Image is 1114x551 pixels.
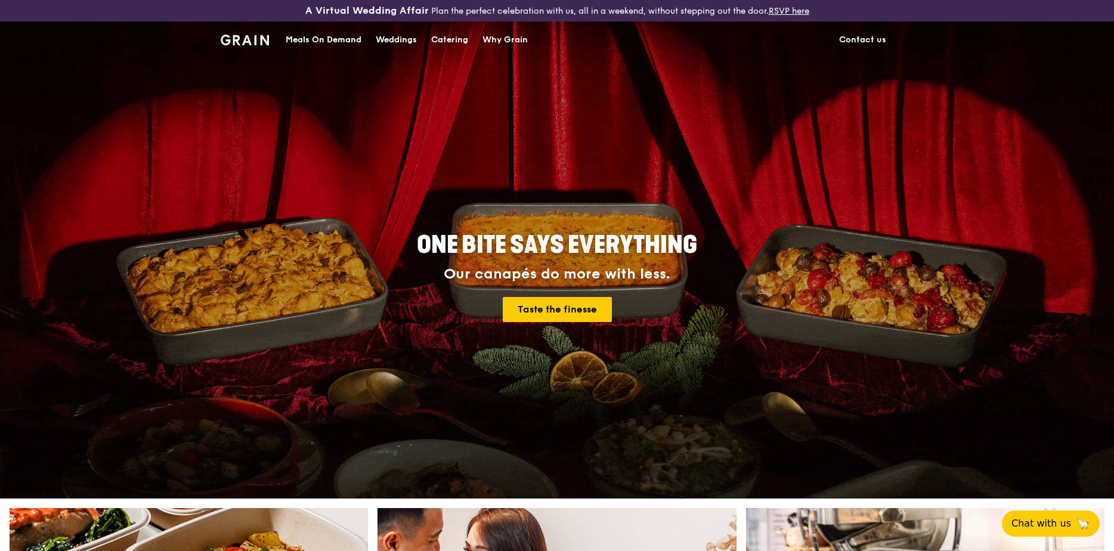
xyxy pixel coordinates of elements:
button: Chat with us🦙 [1002,510,1100,537]
div: Plan the perfect celebration with us, all in a weekend, without stepping out the door. [213,5,901,17]
div: Why Grain [482,22,528,58]
img: Grain [221,35,269,45]
span: 🦙 [1076,516,1090,531]
div: Catering [431,22,468,58]
span: ONE BITE SAYS EVERYTHING [417,231,697,259]
h3: A Virtual Wedding Affair [305,5,429,17]
a: GrainGrain [221,21,269,57]
a: Why Grain [475,22,535,58]
a: Weddings [369,22,424,58]
div: Meals On Demand [286,22,361,58]
a: Catering [424,22,475,58]
div: Weddings [376,22,417,58]
a: Contact us [832,22,893,58]
a: Taste the finesse [503,297,612,322]
span: Chat with us [1011,516,1071,531]
div: Our canapés do more with less. [342,266,772,283]
a: RSVP here [769,6,809,16]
